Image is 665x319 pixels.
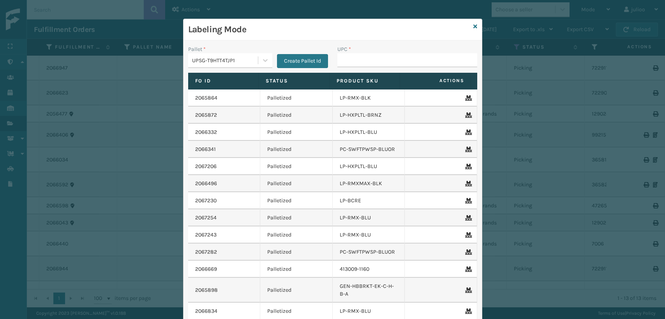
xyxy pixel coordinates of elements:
td: Palletized [260,124,333,141]
td: Palletized [260,209,333,226]
i: Remove From Pallet [465,164,470,169]
span: Actions [402,74,469,87]
a: 2065872 [195,111,217,119]
i: Remove From Pallet [465,249,470,255]
a: 2066834 [195,307,217,315]
i: Remove From Pallet [465,198,470,203]
td: LP-RMXMAX-BLK [333,175,405,192]
i: Remove From Pallet [465,112,470,118]
td: Palletized [260,226,333,244]
i: Remove From Pallet [465,215,470,221]
td: Palletized [260,158,333,175]
a: 2066332 [195,128,217,136]
td: 413009-1160 [333,261,405,278]
a: 2067254 [195,214,217,222]
td: PC-SWFTPWSP-BLUOR [333,141,405,158]
td: Palletized [260,89,333,107]
i: Remove From Pallet [465,266,470,272]
td: Palletized [260,107,333,124]
label: Status [266,77,322,84]
td: LP-RMX-BLU [333,209,405,226]
a: 2066496 [195,180,217,188]
a: 2067206 [195,163,217,170]
td: LP-BCRE [333,192,405,209]
i: Remove From Pallet [465,130,470,135]
a: 2067243 [195,231,217,239]
i: Remove From Pallet [465,147,470,152]
a: 2067282 [195,248,217,256]
td: Palletized [260,192,333,209]
h3: Labeling Mode [188,24,470,35]
td: LP-HXPLTL-BRNZ [333,107,405,124]
a: 2066341 [195,145,216,153]
i: Remove From Pallet [465,308,470,314]
label: Fo Id [195,77,252,84]
td: LP-RMX-BLU [333,226,405,244]
td: Palletized [260,261,333,278]
a: 2066669 [195,265,217,273]
td: Palletized [260,175,333,192]
label: Product SKU [337,77,393,84]
td: LP-HXPLTL-BLU [333,124,405,141]
i: Remove From Pallet [465,95,470,101]
td: LP-HXPLTL-BLU [333,158,405,175]
td: Palletized [260,244,333,261]
label: UPC [337,45,351,53]
a: 2065864 [195,94,217,102]
a: 2067230 [195,197,217,205]
button: Create Pallet Id [277,54,328,68]
i: Remove From Pallet [465,287,470,293]
td: PC-SWFTPWSP-BLUOR [333,244,405,261]
td: GEN-HBBRKT-EK-C-H-B-A [333,278,405,303]
td: Palletized [260,278,333,303]
div: UPSG-T9HTT4TJP1 [192,56,259,65]
i: Remove From Pallet [465,181,470,186]
td: Palletized [260,141,333,158]
i: Remove From Pallet [465,232,470,238]
a: 2065898 [195,286,218,294]
td: LP-RMX-BLK [333,89,405,107]
label: Pallet [188,45,206,53]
